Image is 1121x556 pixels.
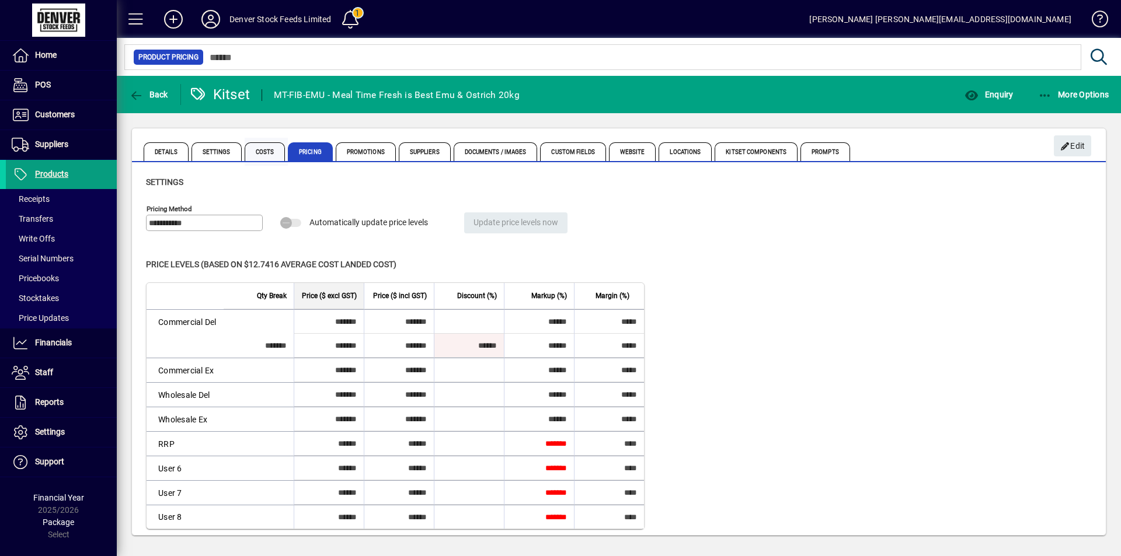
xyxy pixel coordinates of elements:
a: Price Updates [6,308,117,328]
td: Commercial Ex [147,358,224,382]
span: Back [129,90,168,99]
span: Prompts [800,142,850,161]
span: Support [35,457,64,466]
a: Reports [6,388,117,417]
span: Discount (%) [457,289,497,302]
span: Stocktakes [12,293,59,303]
div: Denver Stock Feeds Limited [229,10,332,29]
span: Price levels (based on $12.7416 Average cost landed cost) [146,260,396,269]
a: Settings [6,418,117,447]
span: Receipts [12,194,50,204]
a: Serial Numbers [6,249,117,268]
span: Settings [192,142,242,161]
span: Products [35,169,68,179]
span: Staff [35,368,53,377]
button: Profile [192,9,229,30]
td: User 7 [147,480,224,505]
span: Costs [245,142,286,161]
span: Financial Year [33,493,84,502]
a: Home [6,41,117,70]
span: Enquiry [965,90,1013,99]
span: Financials [35,338,72,347]
span: Package [43,517,74,527]
span: Price Updates [12,313,69,323]
button: Edit [1054,135,1091,156]
span: Settings [146,177,183,187]
span: Update price levels now [474,213,558,232]
span: Reports [35,397,64,407]
td: Wholesale Ex [147,407,224,431]
a: POS [6,71,117,100]
span: Kitset Components [715,142,798,161]
span: Custom Fields [540,142,605,161]
span: Home [35,50,57,60]
button: More Options [1035,84,1112,105]
span: POS [35,80,51,89]
button: Add [155,9,192,30]
button: Update price levels now [464,212,568,233]
td: Commercial Del [147,309,224,334]
span: Website [609,142,656,161]
span: Price ($ excl GST) [302,289,357,302]
a: Knowledge Base [1083,2,1106,40]
span: More Options [1038,90,1109,99]
span: Price ($ incl GST) [373,289,427,302]
span: Customers [35,110,75,119]
div: [PERSON_NAME] [PERSON_NAME][EMAIL_ADDRESS][DOMAIN_NAME] [809,10,1071,29]
mat-label: Pricing method [147,205,192,213]
span: Margin (%) [596,289,629,302]
td: RRP [147,431,224,456]
div: Kitset [190,85,250,104]
span: Promotions [336,142,396,161]
a: Transfers [6,209,117,229]
span: Serial Numbers [12,254,74,263]
a: Staff [6,358,117,387]
span: Details [144,142,189,161]
span: Pricebooks [12,274,59,283]
span: Suppliers [399,142,451,161]
span: Write Offs [12,234,55,243]
div: MT-FIB-EMU - Meal Time Fresh is Best Emu & Ostrich 20kg [274,86,520,104]
span: Qty Break [257,289,287,302]
span: Transfers [12,214,53,223]
span: Product Pricing [138,51,199,63]
span: Locations [659,142,712,161]
td: Wholesale Del [147,382,224,407]
button: Enquiry [962,84,1016,105]
button: Back [126,84,171,105]
span: Edit [1060,137,1085,156]
span: Documents / Images [454,142,538,161]
td: User 8 [147,505,224,529]
a: Suppliers [6,130,117,159]
a: Financials [6,328,117,358]
a: Pricebooks [6,268,117,288]
app-page-header-button: Back [117,84,181,105]
a: Write Offs [6,229,117,249]
td: User 6 [147,456,224,480]
span: Pricing [288,142,333,161]
a: Receipts [6,189,117,209]
a: Customers [6,100,117,130]
a: Stocktakes [6,288,117,308]
span: Suppliers [35,139,68,149]
a: Support [6,447,117,477]
span: Markup (%) [531,289,567,302]
span: Settings [35,427,65,436]
span: Automatically update price levels [309,218,428,227]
